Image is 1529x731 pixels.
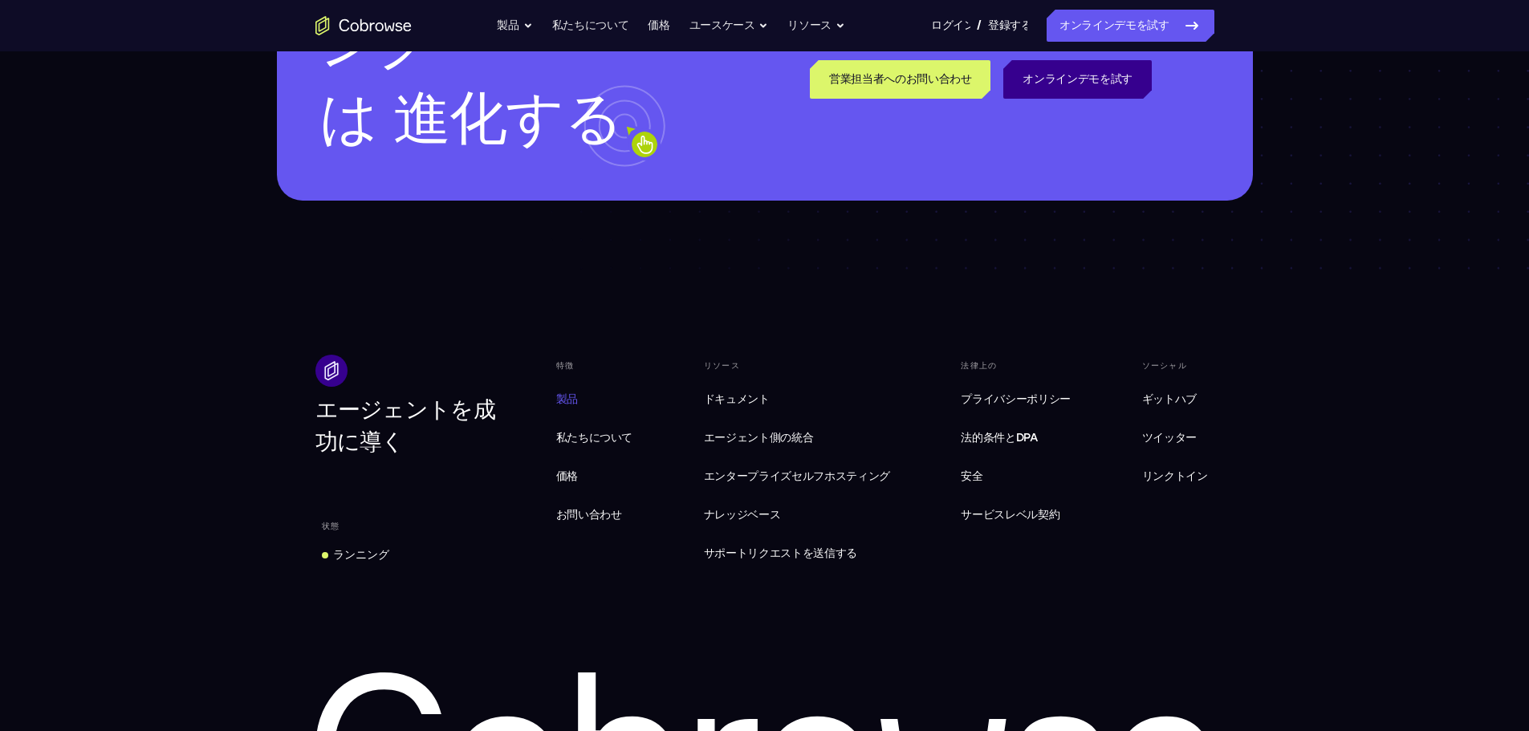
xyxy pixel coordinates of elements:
[315,541,396,570] a: ランニング
[931,10,970,42] a: ログイン
[1047,10,1214,42] a: オンラインデモを試す
[333,548,389,562] font: ランニング
[550,499,640,531] a: お問い合わせ
[648,18,669,32] font: 価格
[550,384,640,416] a: 製品
[556,508,622,522] font: お問い合わせ
[829,72,971,86] font: 営業担当者へのお問い合わせ
[552,10,629,42] a: 私たちについて
[689,10,769,42] button: ユースケース
[1136,384,1214,416] a: ギットハブ
[704,431,814,445] font: エージェント側の統合
[697,422,897,454] a: エージェント側の統合
[704,469,890,483] font: エンタープライズセルフホスティング
[954,499,1077,531] a: サービスレベル契約
[550,461,640,493] a: 価格
[1003,60,1152,99] a: オンラインデモを試す
[1023,72,1133,86] font: オンラインデモを試す
[810,60,990,99] a: 営業担当者へのお問い合わせ
[393,83,622,152] font: 進化する
[1059,18,1169,32] font: オンラインデモを試す
[556,392,578,406] font: 製品
[704,508,781,522] font: ナレッジベース
[704,392,770,406] font: ドキュメント
[961,469,982,483] font: 安全
[787,10,845,42] button: リソース
[689,18,755,32] font: ユースケース
[961,392,1071,406] font: プライバシーポリシー
[704,546,857,560] font: サポートリクエストを送信する
[961,508,1059,522] font: サービスレベル契約
[556,469,578,483] font: 価格
[497,10,532,42] button: 製品
[648,10,669,42] a: 価格
[697,384,897,416] a: ドキュメント
[697,461,897,493] a: エンタープライズセルフホスティング
[315,396,495,455] font: エージェントを成功に導く
[319,83,377,152] font: は
[497,18,518,32] font: 製品
[697,538,897,570] a: サポートリクエストを送信する
[988,10,1027,42] a: 登録する
[704,360,740,371] font: リソース
[1142,469,1208,483] font: リンクトイン
[1142,392,1197,406] font: ギットハブ
[315,16,412,35] a: ホームページへ
[954,461,1077,493] a: 安全
[552,18,629,32] font: 私たちについて
[697,499,897,531] a: ナレッジベース
[1136,461,1214,493] a: リンクトイン
[988,18,1032,32] font: 登録する
[954,422,1077,454] a: 法的条件とDPA
[1142,431,1197,445] font: ツイッター
[977,18,982,33] font: /
[556,431,633,445] font: 私たちについて
[556,360,575,371] font: 特徴
[787,18,832,32] font: リソース
[1136,422,1214,454] a: ツイッター
[550,422,640,454] a: 私たちについて
[961,360,997,371] font: 法律上の
[954,384,1077,416] a: プライバシーポリシー
[961,431,1037,445] font: 法的条件とDPA
[1142,360,1187,371] font: ソーシャル
[931,18,975,32] font: ログイン
[322,521,340,531] font: 状態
